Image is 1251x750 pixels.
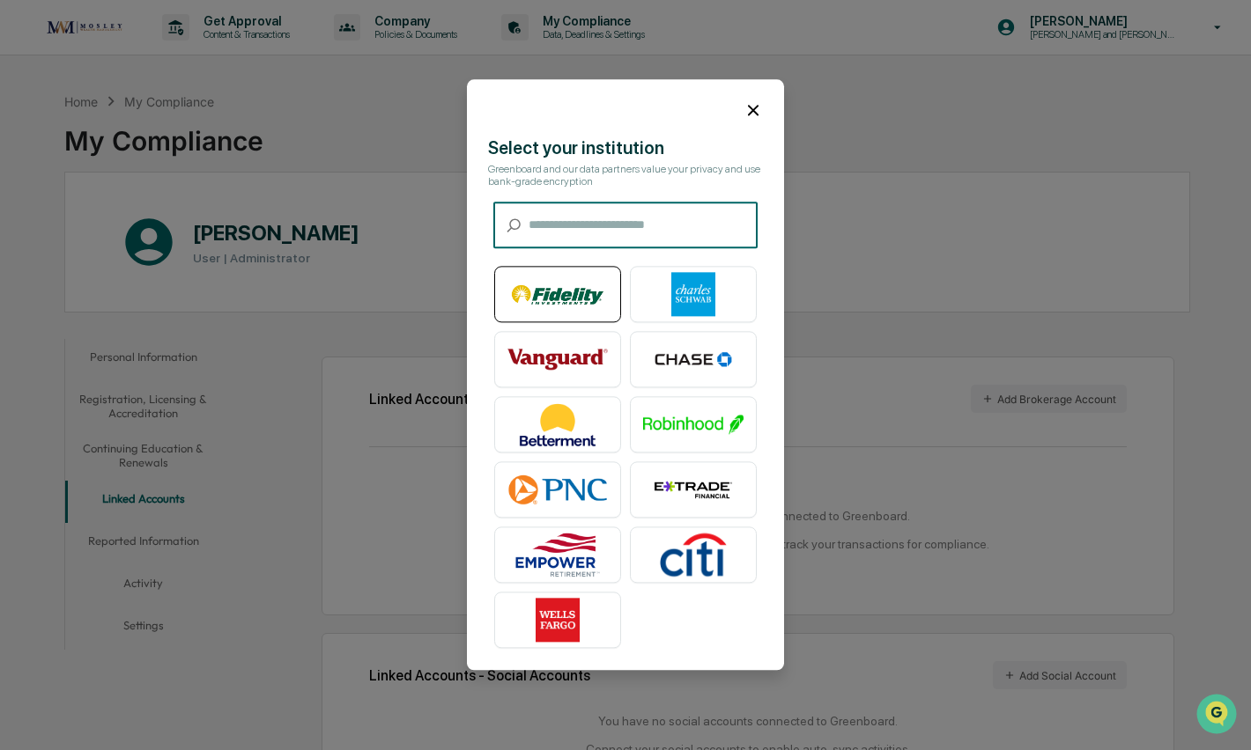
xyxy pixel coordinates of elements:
a: Powered byPylon [124,298,213,312]
img: Empower Retirement [507,533,608,577]
img: PNC [507,468,608,512]
input: Clear [46,80,291,99]
p: How can we help? [18,37,321,65]
div: Select your institution [488,138,763,159]
span: Attestations [145,222,218,239]
button: Start new chat [300,140,321,161]
div: We're available if you need us! [60,152,223,166]
img: Charles Schwab [643,273,744,317]
div: Start new chat [60,135,289,152]
iframe: Open customer support [1195,692,1242,739]
div: 🗄️ [128,224,142,238]
img: E*TRADE [643,468,744,512]
img: Wells Fargo [507,599,608,643]
img: Citibank [643,533,744,577]
img: Fidelity Investments [507,273,608,317]
img: Vanguard [507,338,608,382]
div: Greenboard and our data partners value your privacy and use bank-grade encryption [488,164,763,188]
img: 1746055101610-c473b297-6a78-478c-a979-82029cc54cd1 [18,135,49,166]
span: Data Lookup [35,255,111,273]
span: Preclearance [35,222,114,239]
img: Betterment [507,403,608,447]
span: Pylon [175,298,213,312]
div: 🖐️ [18,224,32,238]
img: Chase [643,338,744,382]
a: 🖐️Preclearance [11,215,121,246]
a: 🗄️Attestations [121,215,226,246]
a: 🔎Data Lookup [11,248,118,280]
div: 🔎 [18,257,32,271]
img: Robinhood [643,403,744,447]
